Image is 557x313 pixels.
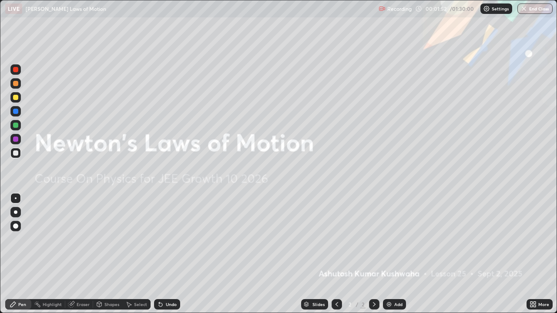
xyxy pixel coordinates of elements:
img: end-class-cross [520,5,527,12]
p: Recording [387,6,412,12]
div: Undo [166,302,177,306]
div: Select [134,302,147,306]
button: End Class [517,3,553,14]
div: 2 [360,300,366,308]
img: recording.375f2c34.svg [379,5,386,12]
div: Eraser [77,302,90,306]
div: Shapes [104,302,119,306]
div: Add [394,302,403,306]
p: LIVE [8,5,20,12]
div: 2 [346,302,354,307]
div: Pen [18,302,26,306]
p: Settings [492,7,509,11]
div: More [538,302,549,306]
div: Highlight [43,302,62,306]
img: add-slide-button [386,301,393,308]
img: class-settings-icons [483,5,490,12]
div: Slides [312,302,325,306]
p: [PERSON_NAME] Laws of Motion [26,5,106,12]
div: / [356,302,359,307]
